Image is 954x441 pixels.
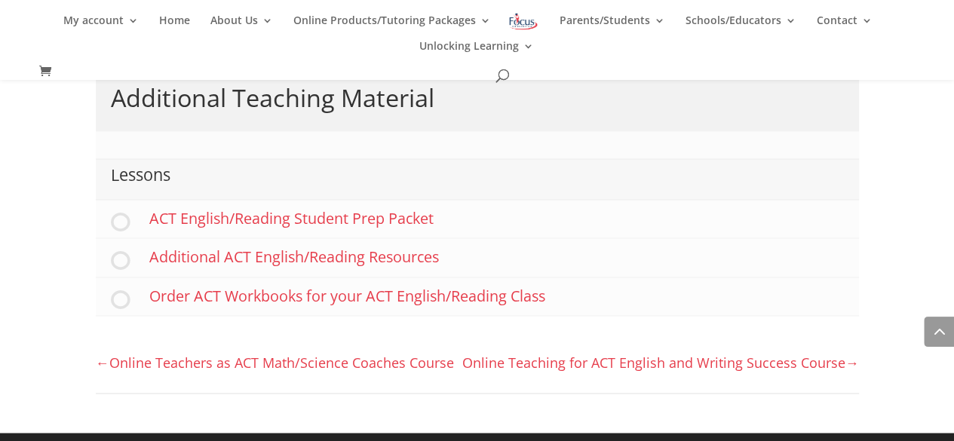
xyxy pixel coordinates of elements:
a: Schools/Educators [686,15,796,41]
a: Order ACT Workbooks for your ACT English/Reading Class [96,277,859,316]
a: My account [63,15,139,41]
a: Unlocking Learning [419,41,534,66]
a: Online Teachers as ACT Math/Science Coaches Course [96,353,454,371]
a: ACT English/Reading Student Prep Packet [96,200,859,238]
a: Contact [817,15,873,41]
img: Focus on Learning [508,11,539,32]
a: About Us [210,15,273,41]
h2: Additional Teaching Material [111,85,434,117]
a: Additional ACT English/Reading Resources [96,238,859,277]
a: Online Products/Tutoring Packages [293,15,491,41]
a: Parents/Students [560,15,665,41]
a: Home [159,15,190,41]
h3: Lessons [111,167,170,191]
a: Online Teaching for ACT English and Writing Success Course [462,353,859,371]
